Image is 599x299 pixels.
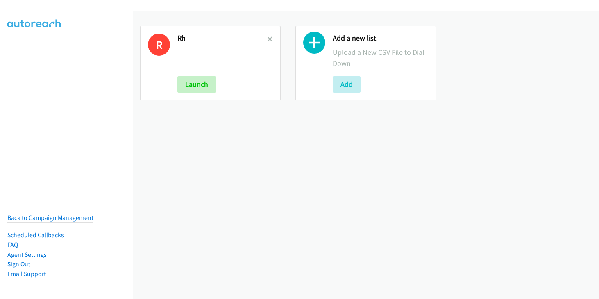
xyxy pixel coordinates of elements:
[333,47,428,69] p: Upload a New CSV File to Dial Down
[177,76,216,93] button: Launch
[7,241,18,249] a: FAQ
[333,34,428,43] h2: Add a new list
[7,270,46,278] a: Email Support
[7,251,47,258] a: Agent Settings
[177,34,267,43] h2: Rh
[148,34,170,56] h1: R
[333,76,361,93] button: Add
[7,260,30,268] a: Sign Out
[7,231,64,239] a: Scheduled Callbacks
[7,214,93,222] a: Back to Campaign Management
